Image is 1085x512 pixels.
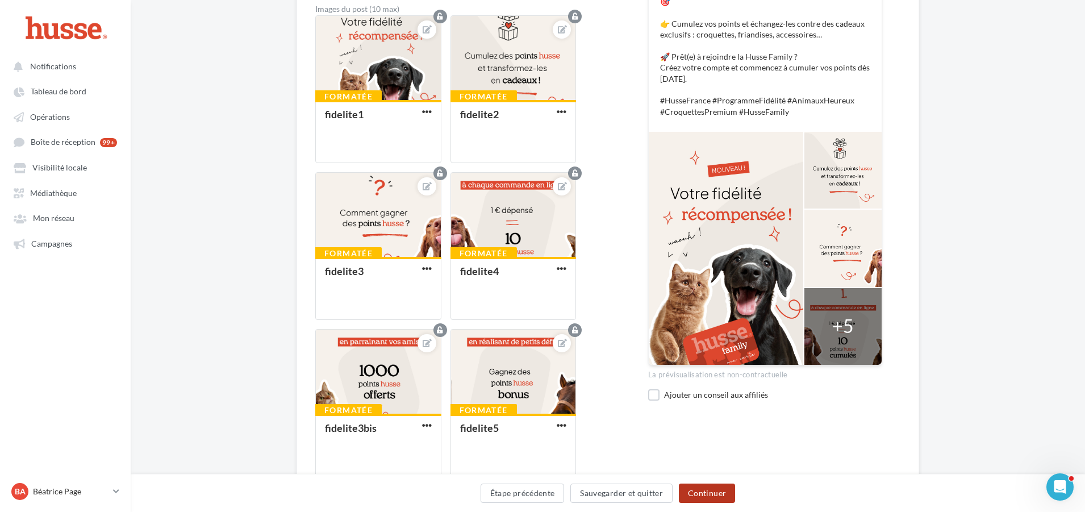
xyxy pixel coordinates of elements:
[7,233,124,253] a: Campagnes
[31,87,86,97] span: Tableau de bord
[7,56,119,76] button: Notifications
[32,163,87,173] span: Visibilité locale
[325,108,364,120] div: fidelite1
[325,422,377,434] div: fidelite3bis
[460,265,499,277] div: fidelite4
[460,422,499,434] div: fidelite5
[7,182,124,203] a: Médiathèque
[679,484,735,503] button: Continuer
[7,81,124,101] a: Tableau de bord
[450,247,517,260] div: Formatée
[7,157,124,177] a: Visibilité locale
[648,365,882,380] div: La prévisualisation est non-contractuelle
[315,5,630,13] div: Images du post (10 max)
[450,404,517,417] div: Formatée
[7,131,124,152] a: Boîte de réception 99+
[460,108,499,120] div: fidelite2
[315,247,382,260] div: Formatée
[570,484,673,503] button: Sauvegarder et quitter
[7,106,124,127] a: Opérations
[832,314,854,339] div: +5
[325,265,364,277] div: fidelite3
[30,188,77,198] span: Médiathèque
[33,214,74,223] span: Mon réseau
[30,61,76,71] span: Notifications
[15,486,26,497] span: Ba
[1046,473,1074,501] iframe: Intercom live chat
[33,486,108,497] p: Béatrice Page
[315,90,382,103] div: Formatée
[7,207,124,228] a: Mon réseau
[30,112,70,122] span: Opérations
[450,90,517,103] div: Formatée
[31,138,95,147] span: Boîte de réception
[315,404,382,417] div: Formatée
[664,389,882,400] div: Ajouter un conseil aux affiliés
[9,481,122,502] a: Ba Béatrice Page
[100,138,117,147] div: 99+
[31,239,72,248] span: Campagnes
[481,484,565,503] button: Étape précédente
